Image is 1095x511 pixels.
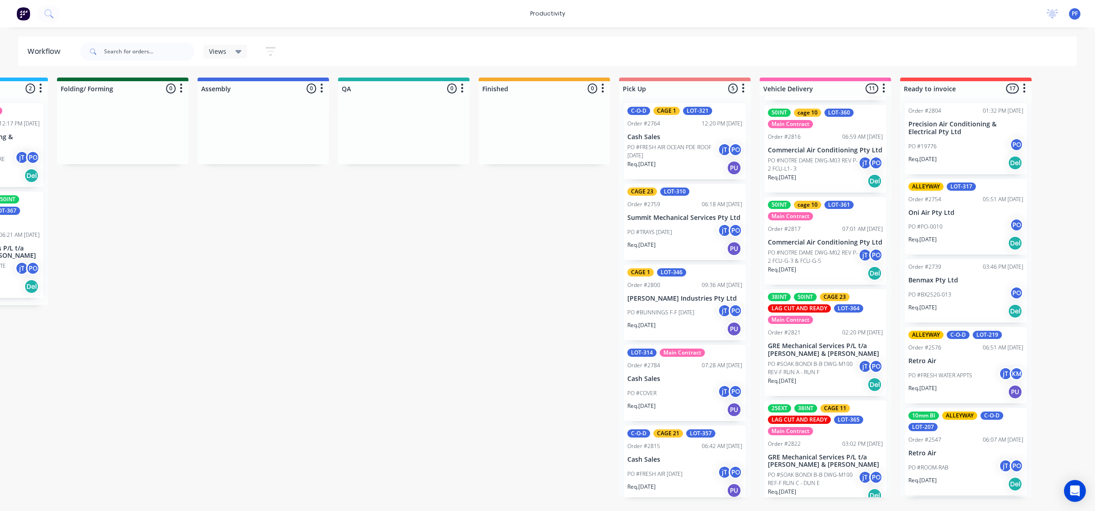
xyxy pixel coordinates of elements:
[764,289,886,396] div: 38INT50INTCAGE 23LAG CUT AND READYLOT-364Main ContractOrder #282102:20 PM [DATE]GRE Mechanical Se...
[908,291,951,299] p: PO #BX2520-013
[627,228,672,236] p: PO #TRAYS [DATE]
[869,470,883,484] div: PO
[905,103,1027,174] div: Order #280401:32 PM [DATE]Precision Air Conditioning & Electrical Pty LtdPO #19776POReq.[DATE]Del
[1072,10,1078,18] span: PF
[624,103,746,179] div: C-O-DCAGE 1LOT-321Order #276412:20 PM [DATE]Cash SalesPO #FRESH AIR OCEAN PDE ROOF [DATE]jTPOReq....
[768,133,801,141] div: Order #2816
[824,109,854,117] div: LOT-360
[729,385,742,398] div: PO
[686,429,715,438] div: LOT-357
[908,449,1023,457] p: Retro Air
[908,464,949,472] p: PO #ROOM-RAB
[908,107,941,115] div: Order #2804
[718,385,731,398] div: jT
[768,440,801,448] div: Order #2822
[627,241,656,249] p: Req. [DATE]
[842,440,883,448] div: 03:02 PM [DATE]
[768,266,796,274] p: Req. [DATE]
[627,120,660,128] div: Order #2764
[908,331,944,339] div: ALLEYWAY
[908,120,1023,136] p: Precision Air Conditioning & Electrical Pty Ltd
[869,360,883,373] div: PO
[104,42,194,61] input: Search for orders...
[624,345,746,421] div: LOT-314Main ContractOrder #278407:28 AM [DATE]Cash SalesPO #COVERjTPOReq.[DATE]PU
[858,156,872,170] div: jT
[1010,459,1023,473] div: PO
[842,225,883,233] div: 07:01 AM [DATE]
[627,456,742,464] p: Cash Sales
[908,235,937,244] p: Req. [DATE]
[942,412,977,420] div: ALLEYWAY
[15,151,29,164] div: jT
[718,304,731,318] div: jT
[820,293,850,301] div: CAGE 23
[657,268,686,276] div: LOT-346
[794,293,817,301] div: 50INT
[718,465,731,479] div: jT
[905,259,1027,323] div: Order #273903:46 PM [DATE]Benmax Pty LtdPO #BX2520-013POReq.[DATE]Del
[727,161,741,175] div: PU
[627,349,657,357] div: LOT-314
[627,143,718,160] p: PO #FRESH AIR OCEAN PDE ROOF [DATE]
[768,225,801,233] div: Order #2817
[908,371,972,380] p: PO #FRESH WATER APPTS
[947,182,976,191] div: LOT-317
[869,248,883,262] div: PO
[908,344,941,352] div: Order #2576
[627,308,694,317] p: PO #BUNNINGS F-F [DATE]
[768,427,813,435] div: Main Contract
[764,197,886,285] div: 50INTcage 10LOT-361Main ContractOrder #281707:01 AM [DATE]Commercial Air Conditioning Pty LtdPO #...
[867,174,882,188] div: Del
[768,304,831,313] div: LAG CUT AND READY
[768,120,813,128] div: Main Contract
[834,416,863,424] div: LOT-365
[973,331,1002,339] div: LOT-219
[1010,138,1023,151] div: PO
[702,361,742,370] div: 07:28 AM [DATE]
[824,201,854,209] div: LOT-361
[729,224,742,237] div: PO
[768,360,858,376] p: PO #SOAK BONDI B-B DWG-M100 REV-F RUN A - RUN F
[627,281,660,289] div: Order #2800
[627,133,742,141] p: Cash Sales
[834,304,863,313] div: LOT-364
[727,322,741,336] div: PU
[764,105,886,193] div: 50INTcage 10LOT-360Main ContractOrder #281606:59 AM [DATE]Commercial Air Conditioning Pty LtdPO #...
[768,471,858,487] p: PO #SOAK BONDI B-B DWG-M100 REF-F RUN C - DUN E
[26,261,40,275] div: PO
[908,182,944,191] div: ALLEYWAY
[627,268,654,276] div: CAGE 1
[768,239,883,246] p: Commercial Air Conditioning Pty Ltd
[702,442,742,450] div: 06:42 AM [DATE]
[627,214,742,222] p: Summit Mechanical Services Pty Ltd
[768,328,801,337] div: Order #2821
[627,429,650,438] div: C-O-D
[908,412,939,420] div: 10mm BI
[718,143,731,156] div: jT
[908,195,941,203] div: Order #2754
[794,201,821,209] div: cage 10
[768,156,858,173] p: PO #NOTRE DAME DWG-M03 REV P-2 FCU-L1- 3
[24,279,39,294] div: Del
[660,188,689,196] div: LOT-310
[683,107,712,115] div: LOT-321
[727,402,741,417] div: PU
[627,107,650,115] div: C-O-D
[999,367,1012,381] div: jT
[727,483,741,498] div: PU
[983,263,1023,271] div: 03:46 PM [DATE]
[627,402,656,410] p: Req. [DATE]
[820,404,850,412] div: CAGE 11
[768,201,791,209] div: 50INT
[15,261,29,275] div: jT
[1008,304,1022,318] div: Del
[1008,156,1022,170] div: Del
[1064,480,1086,502] div: Open Intercom Messenger
[627,361,660,370] div: Order #2784
[702,281,742,289] div: 09:36 AM [DATE]
[908,423,938,431] div: LOT-207
[867,488,882,503] div: Del
[1010,286,1023,300] div: PO
[768,342,883,358] p: GRE Mechanical Services P/L t/a [PERSON_NAME] & [PERSON_NAME]
[768,316,813,324] div: Main Contract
